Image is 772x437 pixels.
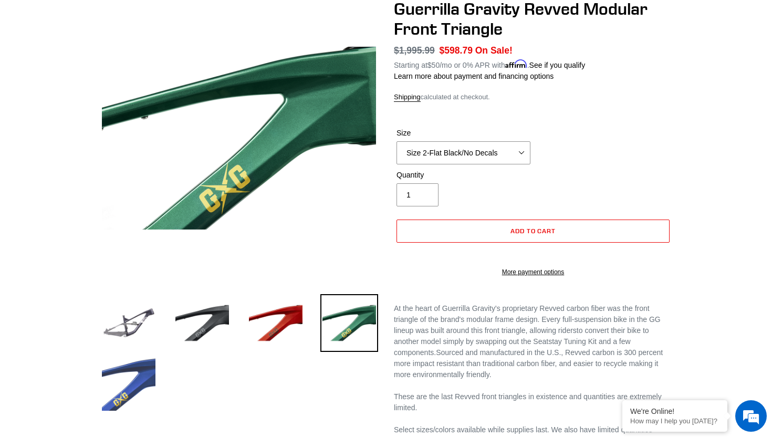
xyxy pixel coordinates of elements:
div: These are the last Revved front triangles in existence and quantities are extremely limited. [394,391,672,413]
div: Chat with us now [70,59,192,72]
div: We're Online! [630,407,719,415]
span: Affirm [505,59,527,68]
div: Minimize live chat window [172,5,197,30]
span: $598.79 [440,45,473,56]
span: On Sale! [475,44,513,57]
s: $1,995.99 [394,45,435,56]
span: Add to cart [510,227,556,235]
span: At the heart of Guerrilla Gravity's proprietary Revved carbon fiber was the front triangle of the... [394,304,661,335]
span: to convert their bike to another model simply by swapping out the Seatstay Tuning Kit and a few c... [394,326,649,357]
div: Navigation go back [12,58,27,74]
img: d_696896380_company_1647369064580_696896380 [34,53,60,79]
p: How may I help you today? [630,417,719,425]
div: calculated at checkout. [394,92,672,102]
span: $50 [427,61,440,69]
img: Load image into Gallery viewer, Guerrilla Gravity Revved Modular Front Triangle [100,355,158,413]
img: Load image into Gallery viewer, Guerrilla Gravity Revved Modular Front Triangle [173,294,231,352]
label: Quantity [397,170,530,181]
label: Size [397,128,530,139]
a: Learn more about payment and financing options [394,72,554,80]
textarea: Type your message and hit 'Enter' [5,287,200,324]
p: Starting at /mo or 0% APR with . [394,57,585,71]
img: Load image into Gallery viewer, Guerrilla Gravity Revved Modular Front Triangle [100,294,158,352]
div: Sourced and manufactured in the U.S., Revved carbon is 300 percent more impact resistant than tra... [394,303,672,380]
a: More payment options [397,267,670,277]
a: Shipping [394,93,421,102]
img: Load image into Gallery viewer, Guerrilla Gravity Revved Modular Front Triangle [247,294,305,352]
img: Load image into Gallery viewer, Guerrilla Gravity Revved Modular Front Triangle [320,294,378,352]
a: See if you qualify - Learn more about Affirm Financing (opens in modal) [529,61,586,69]
span: We're online! [61,132,145,238]
button: Add to cart [397,220,670,243]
